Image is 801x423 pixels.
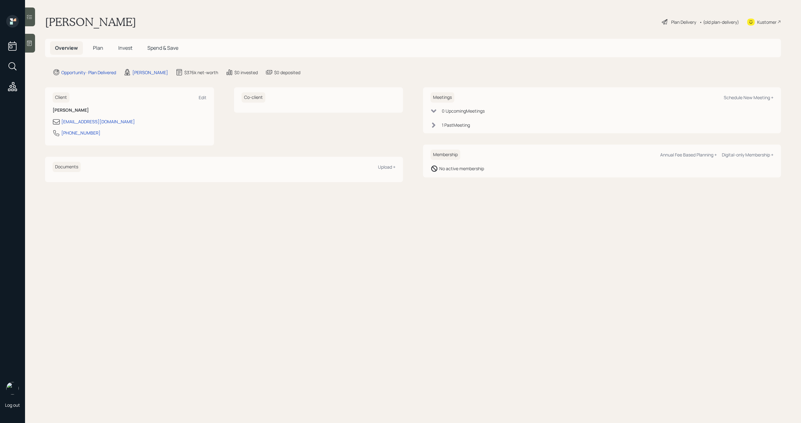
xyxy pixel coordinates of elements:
h6: Membership [431,150,460,160]
div: Log out [5,402,20,408]
h6: Client [53,92,69,103]
span: Plan [93,44,103,51]
div: $0 invested [234,69,258,76]
div: [EMAIL_ADDRESS][DOMAIN_NAME] [61,118,135,125]
div: 0 Upcoming Meeting s [442,108,485,114]
div: 1 Past Meeting [442,122,470,128]
h6: [PERSON_NAME] [53,108,207,113]
span: Invest [118,44,132,51]
div: [PERSON_NAME] [132,69,168,76]
div: $376k net-worth [184,69,218,76]
div: • (old plan-delivery) [699,19,739,25]
div: Annual Fee Based Planning + [660,152,717,158]
div: Kustomer [757,19,777,25]
span: Overview [55,44,78,51]
div: Schedule New Meeting + [724,94,773,100]
span: Spend & Save [147,44,178,51]
div: [PHONE_NUMBER] [61,130,100,136]
h6: Meetings [431,92,454,103]
h1: [PERSON_NAME] [45,15,136,29]
img: michael-russo-headshot.png [6,382,19,395]
h6: Documents [53,162,81,172]
div: Edit [199,94,207,100]
div: $0 deposited [274,69,300,76]
h6: Co-client [242,92,265,103]
div: No active membership [439,165,484,172]
div: Upload + [378,164,395,170]
div: Digital-only Membership + [722,152,773,158]
div: Plan Delivery [671,19,696,25]
div: Opportunity · Plan Delivered [61,69,116,76]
